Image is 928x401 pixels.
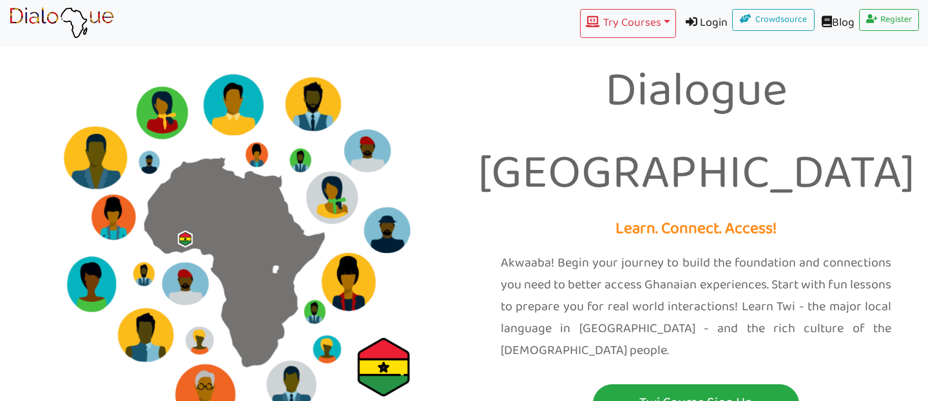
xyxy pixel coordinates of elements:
a: Blog [815,9,859,38]
p: Akwaaba! Begin your journey to build the foundation and connections you need to better access Gha... [501,252,891,362]
p: Learn. Connect. Access! [474,216,918,243]
a: Register [859,9,920,31]
img: learn African language platform app [9,7,114,39]
button: Try Courses [580,9,675,38]
p: Dialogue [GEOGRAPHIC_DATA] [474,51,918,216]
a: Crowdsource [732,9,815,31]
a: Login [676,9,733,38]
